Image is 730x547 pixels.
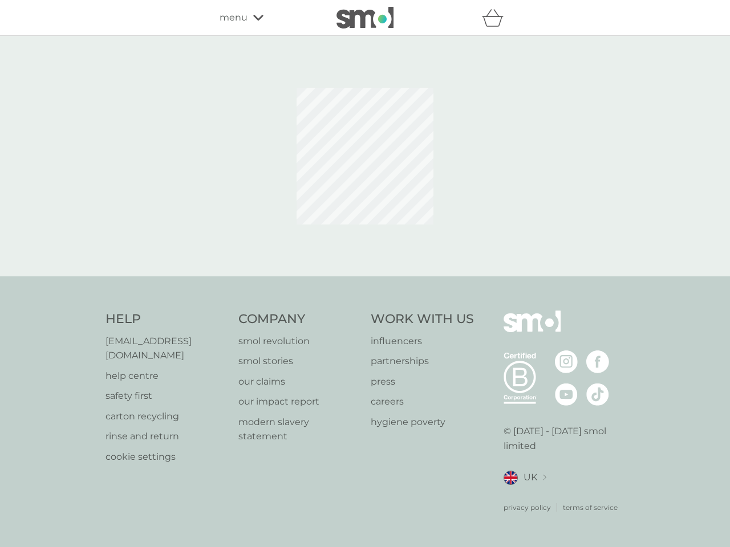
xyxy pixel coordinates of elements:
span: UK [524,470,537,485]
img: visit the smol Tiktok page [586,383,609,406]
div: basket [482,6,510,29]
a: terms of service [563,502,618,513]
a: carton recycling [106,409,227,424]
a: rinse and return [106,429,227,444]
a: influencers [371,334,474,349]
h4: Work With Us [371,311,474,328]
a: [EMAIL_ADDRESS][DOMAIN_NAME] [106,334,227,363]
a: smol stories [238,354,360,369]
p: © [DATE] - [DATE] smol limited [504,424,625,453]
a: safety first [106,389,227,403]
a: cookie settings [106,450,227,464]
img: smol [504,311,561,349]
img: smol [336,7,394,28]
h4: Company [238,311,360,328]
a: hygiene poverty [371,415,474,430]
a: partnerships [371,354,474,369]
a: help centre [106,369,227,383]
img: visit the smol Facebook page [586,350,609,373]
img: visit the smol Instagram page [555,350,578,373]
a: press [371,374,474,389]
img: select a new location [543,475,546,481]
img: UK flag [504,471,518,485]
a: our claims [238,374,360,389]
span: menu [220,10,248,25]
a: smol revolution [238,334,360,349]
a: modern slavery statement [238,415,360,444]
h4: Help [106,311,227,328]
a: careers [371,394,474,409]
a: our impact report [238,394,360,409]
a: privacy policy [504,502,551,513]
img: visit the smol Youtube page [555,383,578,406]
